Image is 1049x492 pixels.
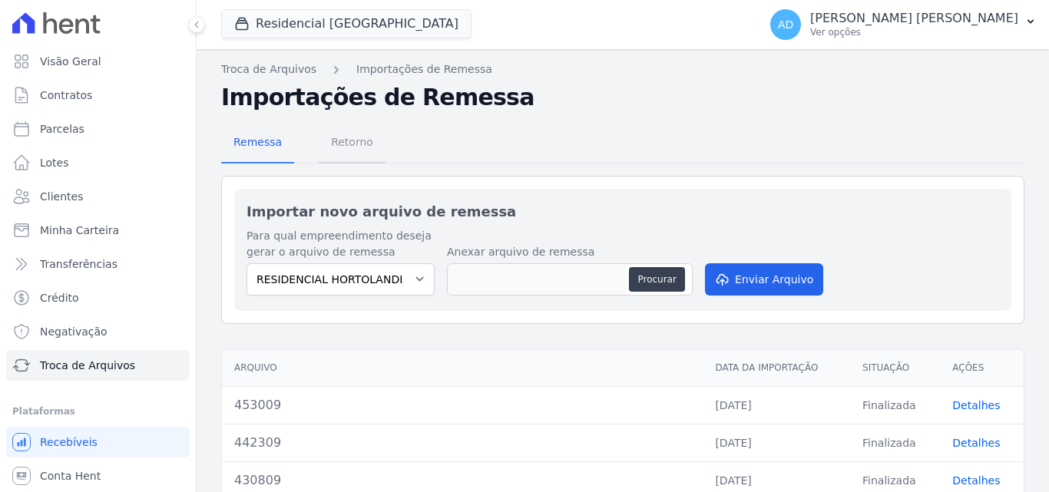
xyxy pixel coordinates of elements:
[6,114,190,144] a: Parcelas
[322,127,382,157] span: Retorno
[247,228,435,260] label: Para qual empreendimento deseja gerar o arquivo de remessa
[234,471,690,490] div: 430809
[40,434,98,450] span: Recebíveis
[224,127,291,157] span: Remessa
[221,61,316,78] a: Troca de Arquivos
[234,434,690,452] div: 442309
[12,402,184,421] div: Plataformas
[952,474,1000,487] a: Detalhes
[703,386,850,424] td: [DATE]
[221,124,294,163] a: Remessa
[40,155,69,170] span: Lotes
[629,267,684,292] button: Procurar
[221,9,472,38] button: Residencial [GEOGRAPHIC_DATA]
[221,84,1024,111] h2: Importações de Remessa
[952,399,1000,411] a: Detalhes
[6,147,190,178] a: Lotes
[40,290,79,305] span: Crédito
[6,350,190,381] a: Troca de Arquivos
[40,88,92,103] span: Contratos
[952,437,1000,449] a: Detalhes
[810,11,1018,26] p: [PERSON_NAME] [PERSON_NAME]
[705,263,823,296] button: Enviar Arquivo
[810,26,1018,38] p: Ver opções
[40,468,101,484] span: Conta Hent
[40,189,83,204] span: Clientes
[40,54,101,69] span: Visão Geral
[6,181,190,212] a: Clientes
[319,124,386,163] a: Retorno
[40,121,84,137] span: Parcelas
[234,396,690,414] div: 453009
[703,349,850,387] th: Data da Importação
[6,249,190,279] a: Transferências
[6,46,190,77] a: Visão Geral
[6,461,190,491] a: Conta Hent
[758,3,1049,46] button: AD [PERSON_NAME] [PERSON_NAME] Ver opções
[6,427,190,457] a: Recebíveis
[40,256,117,272] span: Transferências
[222,349,703,387] th: Arquivo
[247,201,999,222] h2: Importar novo arquivo de remessa
[778,19,793,30] span: AD
[6,80,190,111] a: Contratos
[221,124,386,163] nav: Tab selector
[6,282,190,313] a: Crédito
[6,316,190,347] a: Negativação
[40,358,135,373] span: Troca de Arquivos
[40,223,119,238] span: Minha Carteira
[447,244,693,260] label: Anexar arquivo de remessa
[40,324,108,339] span: Negativação
[850,349,940,387] th: Situação
[850,386,940,424] td: Finalizada
[221,61,1024,78] nav: Breadcrumb
[703,424,850,461] td: [DATE]
[940,349,1024,387] th: Ações
[356,61,492,78] a: Importações de Remessa
[850,424,940,461] td: Finalizada
[6,215,190,246] a: Minha Carteira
